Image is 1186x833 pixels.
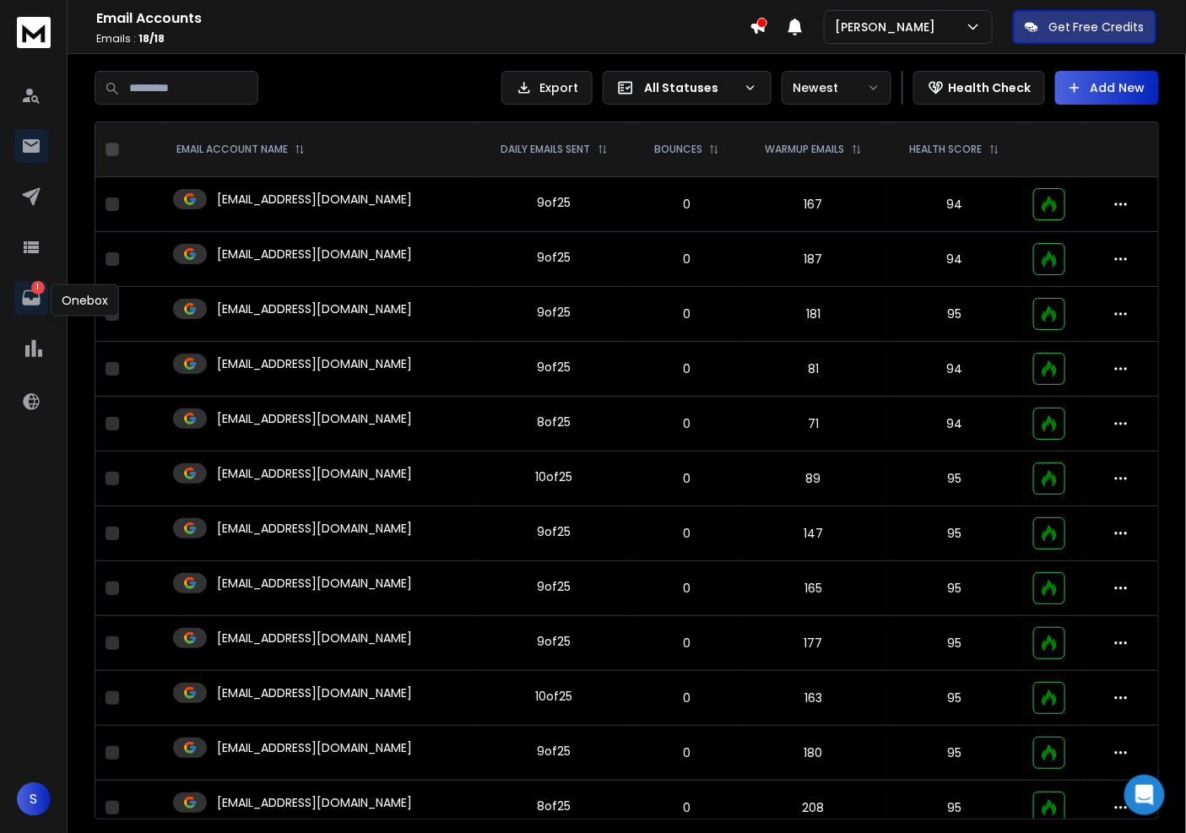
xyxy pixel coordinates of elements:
td: 187 [741,232,886,287]
p: 0 [643,306,731,322]
p: 0 [643,196,731,213]
td: 163 [741,671,886,726]
p: [EMAIL_ADDRESS][DOMAIN_NAME] [217,355,412,372]
div: 8 of 25 [538,798,571,814]
p: 0 [643,635,731,652]
td: 180 [741,726,886,781]
div: EMAIL ACCOUNT NAME [176,143,305,156]
p: 0 [643,251,731,268]
span: 18 / 18 [138,31,165,46]
p: Emails : [96,32,750,46]
button: Newest [782,71,891,105]
td: 95 [886,726,1023,781]
div: 9 of 25 [538,578,571,595]
button: Add New [1055,71,1159,105]
div: 8 of 25 [538,414,571,430]
div: 10 of 25 [536,468,573,485]
p: BOUNCES [654,143,702,156]
p: 0 [643,360,731,377]
p: [EMAIL_ADDRESS][DOMAIN_NAME] [217,410,412,427]
a: 1 [14,281,48,315]
td: 167 [741,177,886,232]
div: 9 of 25 [538,249,571,266]
div: 9 of 25 [538,194,571,211]
p: HEALTH SCORE [910,143,983,156]
div: 9 of 25 [538,743,571,760]
p: [EMAIL_ADDRESS][DOMAIN_NAME] [217,575,412,592]
p: Get Free Credits [1048,19,1145,35]
td: 81 [741,342,886,397]
td: 94 [886,177,1023,232]
p: [PERSON_NAME] [835,19,942,35]
div: Open Intercom Messenger [1124,775,1165,815]
td: 95 [886,616,1023,671]
div: 10 of 25 [536,688,573,705]
td: 95 [886,287,1023,342]
p: 0 [643,690,731,706]
p: 1 [31,281,45,295]
td: 94 [886,397,1023,452]
td: 165 [741,561,886,616]
p: [EMAIL_ADDRESS][DOMAIN_NAME] [217,300,412,317]
p: [EMAIL_ADDRESS][DOMAIN_NAME] [217,684,412,701]
p: [EMAIL_ADDRESS][DOMAIN_NAME] [217,246,412,262]
p: 0 [643,580,731,597]
p: WARMUP EMAILS [766,143,845,156]
td: 94 [886,342,1023,397]
button: S [17,782,51,816]
button: Get Free Credits [1013,10,1156,44]
td: 95 [886,506,1023,561]
td: 95 [886,452,1023,506]
td: 177 [741,616,886,671]
button: Health Check [913,71,1045,105]
div: Onebox [51,284,119,316]
p: [EMAIL_ADDRESS][DOMAIN_NAME] [217,794,412,811]
p: [EMAIL_ADDRESS][DOMAIN_NAME] [217,191,412,208]
p: 0 [643,525,731,542]
p: [EMAIL_ADDRESS][DOMAIN_NAME] [217,739,412,756]
p: 0 [643,799,731,816]
p: [EMAIL_ADDRESS][DOMAIN_NAME] [217,520,412,537]
div: 9 of 25 [538,523,571,540]
div: 9 of 25 [538,633,571,650]
p: [EMAIL_ADDRESS][DOMAIN_NAME] [217,465,412,482]
td: 95 [886,671,1023,726]
div: 9 of 25 [538,304,571,321]
td: 181 [741,287,886,342]
td: 95 [886,561,1023,616]
p: 0 [643,415,731,432]
h1: Email Accounts [96,8,750,29]
button: Export [501,71,593,105]
td: 94 [886,232,1023,287]
td: 71 [741,397,886,452]
p: [EMAIL_ADDRESS][DOMAIN_NAME] [217,630,412,646]
img: logo [17,17,51,48]
p: 0 [643,470,731,487]
td: 147 [741,506,886,561]
p: DAILY EMAILS SENT [501,143,591,156]
p: 0 [643,744,731,761]
p: All Statuses [644,79,737,96]
div: 9 of 25 [538,359,571,376]
p: Health Check [948,79,1031,96]
td: 89 [741,452,886,506]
